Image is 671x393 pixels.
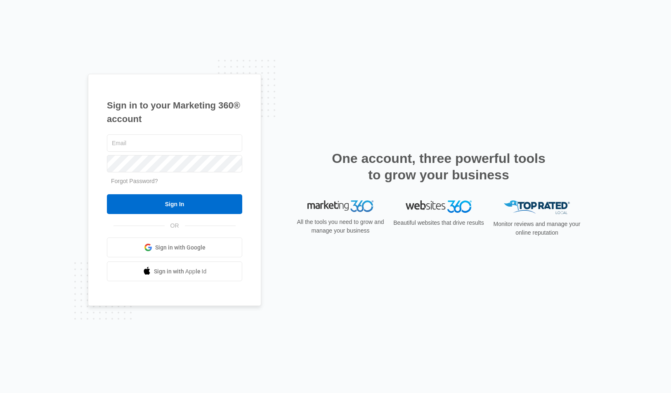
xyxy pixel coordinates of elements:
[155,243,206,252] span: Sign in with Google
[107,238,242,257] a: Sign in with Google
[329,150,548,183] h2: One account, three powerful tools to grow your business
[504,200,570,214] img: Top Rated Local
[491,220,583,237] p: Monitor reviews and manage your online reputation
[165,221,185,230] span: OR
[107,194,242,214] input: Sign In
[107,261,242,281] a: Sign in with Apple Id
[307,200,373,212] img: Marketing 360
[107,99,242,126] h1: Sign in to your Marketing 360® account
[107,134,242,152] input: Email
[406,200,472,212] img: Websites 360
[154,267,207,276] span: Sign in with Apple Id
[392,219,485,227] p: Beautiful websites that drive results
[294,218,387,235] p: All the tools you need to grow and manage your business
[111,178,158,184] a: Forgot Password?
